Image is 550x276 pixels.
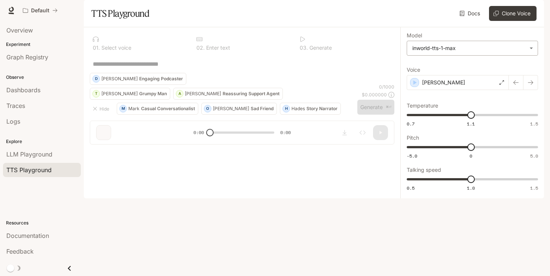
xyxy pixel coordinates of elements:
[139,77,183,81] p: Engaging Podcaster
[422,79,465,86] p: [PERSON_NAME]
[90,103,114,115] button: Hide
[173,88,283,100] button: A[PERSON_NAME]Reassuring Support Agent
[93,45,100,50] p: 0 1 .
[100,45,131,50] p: Select voice
[141,106,195,111] p: Casual Conversationalist
[467,121,475,127] span: 1.1
[280,103,341,115] button: HHadesStory Narrator
[120,103,126,115] div: M
[93,73,100,85] div: D
[300,45,308,50] p: 0 3 .
[407,41,538,55] div: inworld-tts-1-max
[407,167,441,173] p: Talking speed
[251,106,274,111] p: Sad Friend
[196,45,205,50] p: 0 2 .
[101,77,138,81] p: [PERSON_NAME]
[101,92,138,96] p: [PERSON_NAME]
[530,121,538,127] span: 1.5
[90,88,170,100] button: T[PERSON_NAME]Grumpy Man
[19,3,61,18] button: All workspaces
[458,6,483,21] a: Docs
[223,92,279,96] p: Reassuring Support Agent
[407,135,419,140] p: Pitch
[470,153,472,159] span: 0
[489,6,537,21] button: Clone Voice
[213,106,249,111] p: [PERSON_NAME]
[31,7,49,14] p: Default
[467,185,475,191] span: 1.0
[407,67,420,72] p: Voice
[379,84,394,90] p: 0 / 1000
[91,6,149,21] h1: TTS Playground
[407,103,438,108] p: Temperature
[412,44,526,52] div: inworld-tts-1-max
[291,106,305,111] p: Hades
[176,88,183,100] div: A
[407,153,417,159] span: -5.0
[407,33,422,38] p: Model
[407,185,415,191] span: 0.5
[283,103,290,115] div: H
[530,153,538,159] span: 5.0
[306,106,337,111] p: Story Narrator
[204,103,211,115] div: O
[128,106,140,111] p: Mark
[407,121,415,127] span: 0.7
[308,45,332,50] p: Generate
[139,92,167,96] p: Grumpy Man
[201,103,277,115] button: O[PERSON_NAME]Sad Friend
[205,45,230,50] p: Enter text
[530,185,538,191] span: 1.5
[93,88,100,100] div: T
[117,103,198,115] button: MMarkCasual Conversationalist
[185,92,221,96] p: [PERSON_NAME]
[90,73,186,85] button: D[PERSON_NAME]Engaging Podcaster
